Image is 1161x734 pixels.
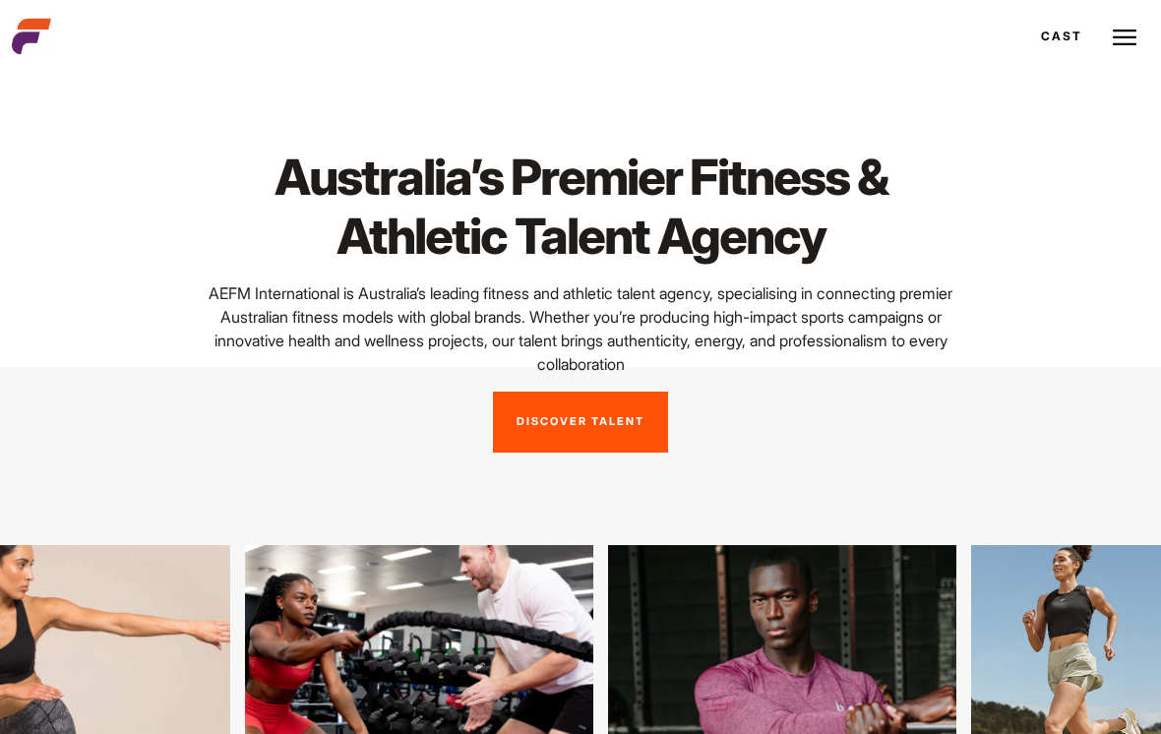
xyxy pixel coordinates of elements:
h1: Australia’s Premier Fitness & Athletic Talent Agency [206,148,956,266]
a: Cast [1023,10,1100,63]
img: cropped-aefm-brand-fav-22-square.png [12,17,51,56]
a: Discover Talent [493,392,668,453]
p: AEFM International is Australia’s leading fitness and athletic talent agency, specialising in con... [206,281,956,376]
img: Burger icon [1113,26,1136,49]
